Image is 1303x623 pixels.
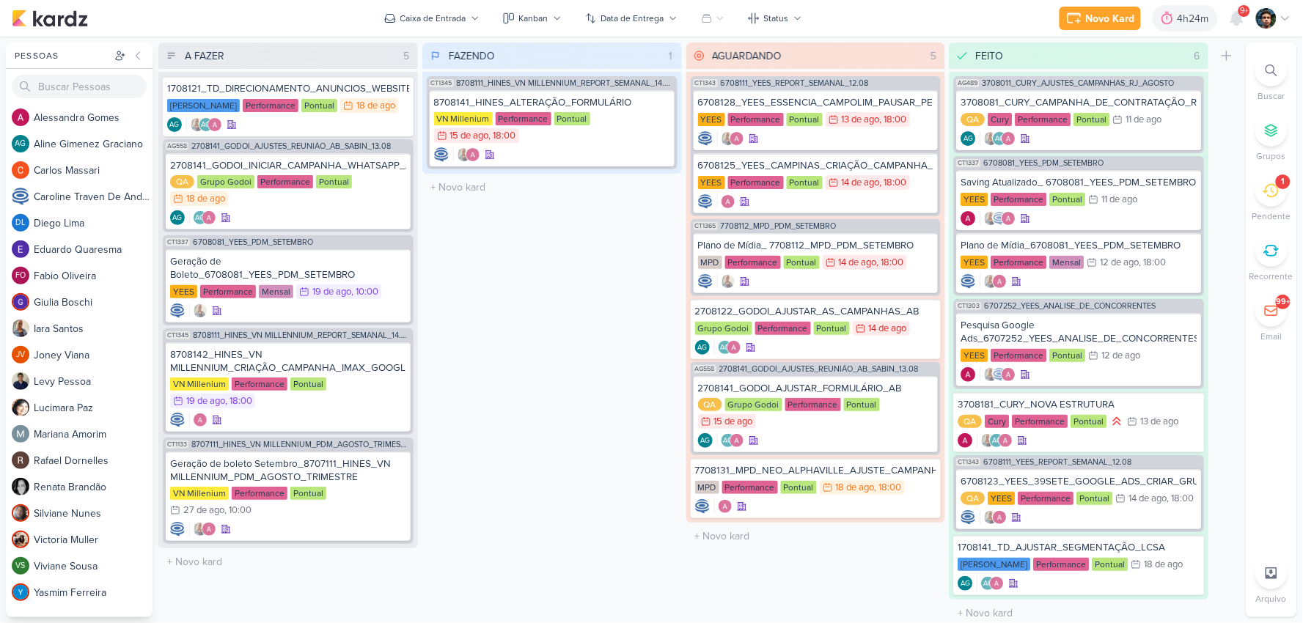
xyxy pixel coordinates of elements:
img: Caroline Traven De Andrade [961,510,976,525]
div: Performance [1013,415,1068,428]
div: 27 de ago [183,506,224,515]
div: D i e g o L i m a [34,215,153,231]
div: VN Millenium [170,487,229,500]
img: Iara Santos [984,510,999,525]
div: Performance [1034,558,1090,571]
div: Pontual [844,398,880,411]
div: Performance [1018,492,1074,505]
div: [PERSON_NAME] [958,558,1031,571]
div: Aline Gimenez Graciano [961,131,976,146]
div: 2708122_GODOI_AJUSTAR_AS_CAMPANHAS_AB [695,305,937,318]
div: [PERSON_NAME] [167,99,240,112]
div: Criador(a): Caroline Traven De Andrade [170,303,185,318]
div: Performance [725,256,781,269]
div: Pontual [814,322,850,335]
img: kardz.app [12,10,88,27]
img: Renata Brandão [12,478,29,495]
div: YEES [698,176,725,189]
span: 6708081_YEES_PDM_SETEMBRO [193,238,313,246]
div: Colaboradores: Iara Santos, Caroline Traven De Andrade, Alessandra Gomes [980,211,1016,226]
span: 8707111_HINES_VN MILLENNIUM_PDM_AGOSTO_TRIMESTRE [191,440,411,449]
div: 6708128_YEES_ESSENCIA_CAMPOLIM_PAUSAR_PEÇA_FACHADA [698,96,934,109]
div: 14 de ago [842,178,880,188]
p: AG [202,122,211,129]
img: Caroline Traven De Andrade [993,367,1007,382]
span: 6708111_YEES_REPORT_SEMANAL_12.08 [984,458,1132,466]
div: 3708081_CURY_CAMPANHA_DE_CONTRATAÇÃO_RJ [961,96,1197,109]
p: Recorrente [1249,270,1293,283]
div: Pontual [1050,193,1086,206]
span: CT1337 [166,238,190,246]
img: Rafael Dornelles [12,451,29,469]
p: AG [700,438,710,445]
div: V i c t o r i a M u l l e r [34,532,153,548]
img: Iara Santos [193,303,208,318]
div: 15 de ago [714,417,753,427]
div: Criador(a): Caroline Traven De Andrade [170,413,185,427]
p: AG [15,140,26,148]
img: Alessandra Gomes [993,510,1007,525]
div: Pontual [290,377,326,391]
div: Criador(a): Aline Gimenez Graciano [695,340,710,355]
div: 14 de ago [1129,494,1167,504]
img: Alessandra Gomes [1002,211,1016,226]
div: Pontual [781,481,817,494]
img: Iara Santos [193,522,208,537]
span: 6708111_YEES_REPORT_SEMANAL_12.08 [721,79,869,87]
img: Iara Santos [984,367,999,382]
div: Colaboradores: Iara Santos, Caroline Traven De Andrade, Alessandra Gomes [980,367,1016,382]
div: 19 de ago [312,287,351,297]
p: AG [993,438,1002,445]
div: Colaboradores: Iara Santos, Alessandra Gomes [980,510,1007,525]
img: Alessandra Gomes [202,210,216,225]
span: 2708141_GODOI_AJUSTES_REUNIÃO_AB_SABIN_13.08 [191,142,391,150]
div: C a r o l i n e T r a v e n D e A n d r a d e [34,189,153,204]
div: 5 [925,48,942,64]
div: , 10:00 [351,287,378,297]
div: Performance [496,112,551,125]
div: Pontual [787,113,823,126]
img: Alessandra Gomes [1002,131,1016,146]
div: Grupo Godoi [725,398,782,411]
span: CT1133 [166,440,188,449]
div: Colaboradores: Iara Santos, Aline Gimenez Graciano, Alessandra Gomes [977,433,1013,448]
img: Alessandra Gomes [1002,367,1016,382]
div: Colaboradores: Iara Santos, Alessandra Gomes [980,274,1007,289]
img: Caroline Traven De Andrade [170,522,185,537]
div: Colaboradores: Iara Santos, Aline Gimenez Graciano, Alessandra Gomes [186,117,222,132]
div: 18 de ago [356,101,395,111]
img: Iara Santos [457,147,471,162]
div: Performance [991,193,1047,206]
div: MPD [695,481,719,494]
div: Criador(a): Caroline Traven De Andrade [698,131,713,146]
div: 11 de ago [1102,195,1138,204]
div: Viviane Sousa [12,557,29,575]
div: Aline Gimenez Graciano [718,340,733,355]
div: Colaboradores: Iara Santos, Alessandra Gomes [717,131,744,146]
div: J o n e y V i a n a [34,347,153,363]
div: , 18:00 [875,483,902,493]
p: AG [720,344,730,352]
div: Criador(a): Alessandra Gomes [961,367,976,382]
div: L e v y P e s s o a [34,374,153,389]
div: I a r a S a n t o s [34,321,153,336]
div: Pontual [1071,415,1107,428]
div: Colaboradores: Iara Santos [717,274,735,289]
div: Criador(a): Caroline Traven De Andrade [698,274,713,289]
div: 13 de ago [842,115,880,125]
span: CT1343 [957,458,981,466]
div: Aline Gimenez Graciano [199,117,213,132]
div: MPD [698,256,722,269]
img: Eduardo Quaresma [12,240,29,258]
div: Performance [232,377,287,391]
div: 4h24m [1178,11,1214,26]
img: Caroline Traven De Andrade [695,499,710,514]
div: , 18:00 [1167,494,1194,504]
div: Aline Gimenez Graciano [193,210,208,225]
img: Alessandra Gomes [721,194,735,209]
span: 8708111_HINES_VN MILLENNIUM_REPORT_SEMANAL_14.08 [457,79,675,87]
input: Buscar Pessoas [12,75,147,98]
span: CT1343 [694,79,718,87]
div: , 10:00 [224,506,252,515]
div: , 18:00 [1139,258,1167,268]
